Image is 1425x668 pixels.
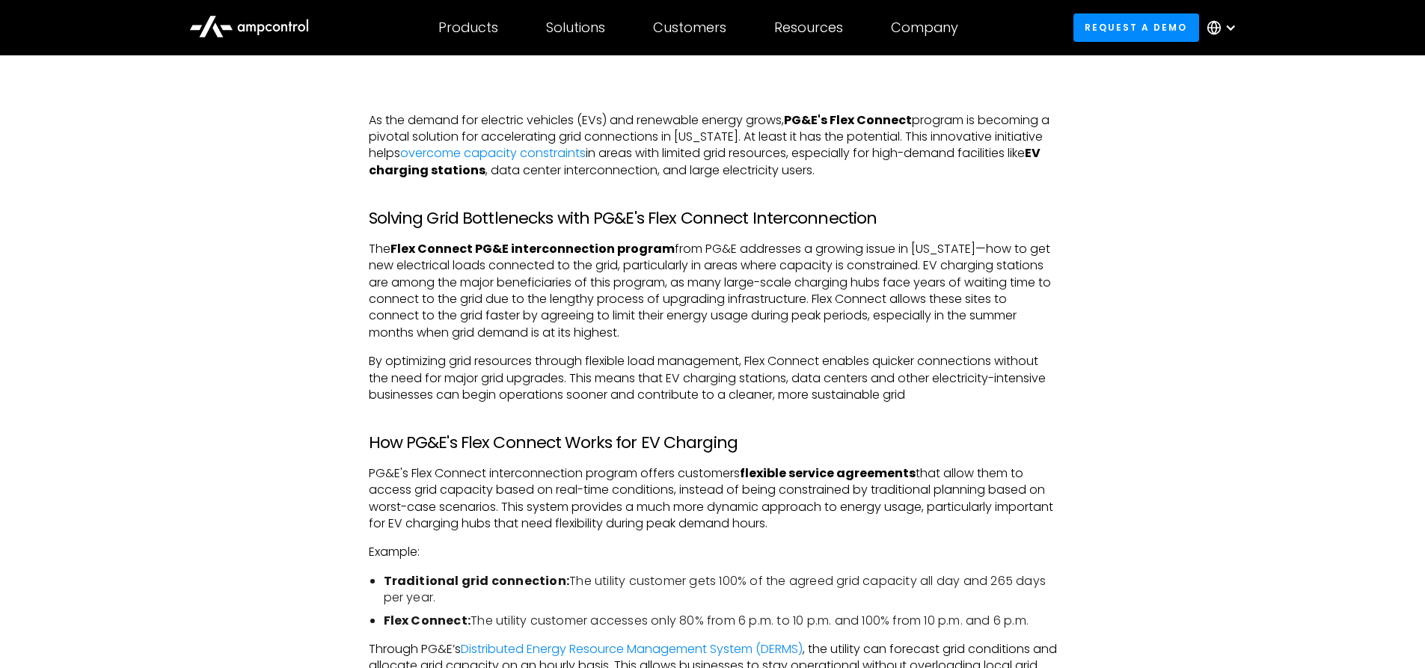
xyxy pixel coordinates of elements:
[891,19,958,36] div: Company
[438,19,498,36] div: Products
[400,144,586,162] a: overcome capacity constraints
[774,19,843,36] div: Resources
[653,19,726,36] div: Customers
[546,19,605,36] div: Solutions
[740,465,916,482] strong: flexible service agreements
[369,112,1057,180] p: As the demand for electric vehicles (EVs) and renewable energy grows, program is becoming a pivot...
[369,241,1057,341] p: The from PG&E addresses a growing issue in [US_STATE]—how to get new electrical loads connected t...
[369,209,1057,228] h3: Solving Grid Bottlenecks with PG&E's Flex Connect Interconnection
[369,144,1041,178] strong: EV charging stations
[1073,13,1199,41] a: Request a demo
[369,433,1057,453] h3: How PG&E's Flex Connect Works for EV Charging
[369,544,1057,560] p: Example:
[384,613,1057,629] li: The utility customer accesses only 80% from 6 p.m. to 10 p.m. and 100% from 10 p.m. and 6 p.m.
[384,573,1057,607] li: The utility customer gets 100% of the agreed grid capacity all day and 265 days per year.
[384,612,471,629] strong: Flex Connect:
[369,353,1057,403] p: By optimizing grid resources through flexible load management, Flex Connect enables quicker conne...
[390,240,675,257] strong: Flex Connect PG&E interconnection program
[784,111,912,129] strong: PG&E's Flex Connect
[461,640,803,658] a: Distributed Energy Resource Management System (DERMS)
[384,572,570,589] strong: Traditional grid connection:
[369,465,1057,533] p: PG&E's Flex Connect interconnection program offers customers that allow them to access grid capac...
